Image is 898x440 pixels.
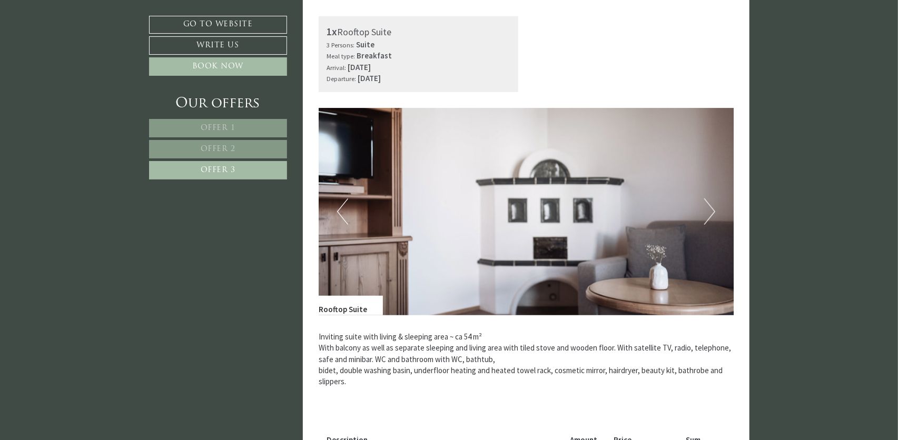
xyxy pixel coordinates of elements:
[149,94,287,114] div: Our offers
[348,62,371,72] b: [DATE]
[149,57,287,76] a: Book now
[356,39,374,49] b: Suite
[190,8,225,25] div: [DATE]
[201,145,235,153] span: Offer 2
[327,41,354,49] small: 3 Persons:
[319,331,734,387] p: Inviting suite with living & sleeping area ~ ca 54 m² With balcony as well as separate sleeping a...
[327,24,510,39] div: Rooftop Suite
[358,73,381,83] b: [DATE]
[149,36,287,55] a: Write us
[327,63,346,72] small: Arrival:
[16,49,108,56] small: 15:35
[704,198,715,225] button: Next
[319,108,734,315] img: image
[327,25,337,38] b: 1x
[201,124,235,132] span: Offer 1
[327,74,356,83] small: Departure:
[149,16,287,34] a: Go to website
[357,51,392,61] b: Breakfast
[16,30,108,38] div: Montis – Active Nature Spa
[359,277,415,296] button: Send
[337,198,348,225] button: Previous
[327,52,355,60] small: Meal type:
[319,296,383,315] div: Rooftop Suite
[201,166,235,174] span: Offer 3
[8,28,113,58] div: Hello, how can we help you?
